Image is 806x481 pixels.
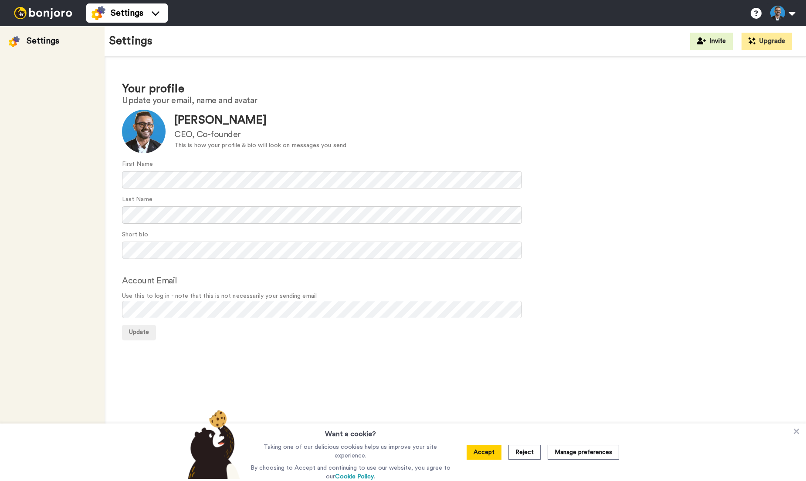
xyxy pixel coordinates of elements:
[122,195,152,204] label: Last Name
[109,35,152,47] h1: Settings
[180,410,244,479] img: bear-with-cookie.png
[122,292,789,301] span: Use this to log in - note that this is not necessarily your sending email
[111,7,143,19] span: Settings
[548,445,619,460] button: Manage preferences
[174,141,346,150] div: This is how your profile & bio will look on messages you send
[129,329,149,335] span: Update
[174,112,346,128] div: [PERSON_NAME]
[248,443,453,460] p: Taking one of our delicious cookies helps us improve your site experience.
[122,83,789,95] h1: Your profile
[690,33,733,50] button: Invite
[91,6,105,20] img: settings-colored.svg
[742,33,792,50] button: Upgrade
[27,35,59,47] div: Settings
[467,445,501,460] button: Accept
[9,36,20,47] img: settings-colored.svg
[122,230,148,239] label: Short bio
[248,464,453,481] p: By choosing to Accept and continuing to use our website, you agree to our .
[174,128,346,141] div: CEO, Co-founder
[122,160,153,169] label: First Name
[122,96,789,105] h2: Update your email, name and avatar
[122,274,177,287] label: Account Email
[335,474,374,480] a: Cookie Policy
[325,424,376,439] h3: Want a cookie?
[122,325,156,340] button: Update
[10,7,76,19] img: bj-logo-header-white.svg
[508,445,541,460] button: Reject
